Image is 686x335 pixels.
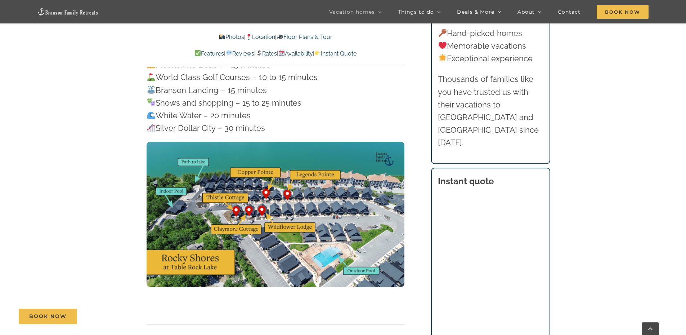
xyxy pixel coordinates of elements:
p: Thousands of families like you have trusted us with their vacations to [GEOGRAPHIC_DATA] and [GEO... [438,73,543,149]
span: Book Now [597,5,649,19]
a: Floor Plans & Tour [277,34,332,40]
img: Rocky Shores Table Rock Lake Branson Family Retreats vacation homes (2) copy [147,142,404,287]
span: Things to do [398,9,434,14]
img: 📍 [246,34,252,40]
strong: Instant quote [438,176,494,186]
a: Reviews [225,50,254,57]
span: Book Now [29,313,67,319]
img: ✅ [195,50,201,56]
p: Hand-picked homes Memorable vacations Exceptional experience [438,27,543,65]
img: ⛲️ [147,86,155,94]
a: Features [194,50,224,57]
img: 📸 [219,34,225,40]
img: 🌟 [439,54,447,62]
span: Contact [558,9,580,14]
img: 👉 [315,50,320,56]
img: ❤️ [439,41,447,49]
a: Availability [278,50,313,57]
a: Instant Quote [314,50,357,57]
span: Vacation homes [329,9,375,14]
img: 💬 [226,50,232,56]
a: Book Now [19,309,77,324]
img: Branson Family Retreats Logo [37,8,99,16]
img: 🎭 [147,98,155,106]
img: 🔑 [439,29,447,37]
img: 💲 [256,50,262,56]
p: | | | | [147,49,404,58]
p: Public boat ramp – 3 minutes Top of the Rock – 10 minutes [GEOGRAPHIC_DATA] – 10 minutes [GEOGRAP... [147,8,404,135]
img: 📆 [279,50,284,56]
a: Location [246,34,275,40]
img: 🎥 [277,34,283,40]
span: Deals & More [457,9,494,14]
img: 🌊 [147,111,155,119]
img: ⛳️ [147,73,155,81]
img: 🎢 [147,124,155,132]
p: | | [147,32,404,42]
a: Rates [256,50,277,57]
a: Photos [219,34,244,40]
span: About [517,9,535,14]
